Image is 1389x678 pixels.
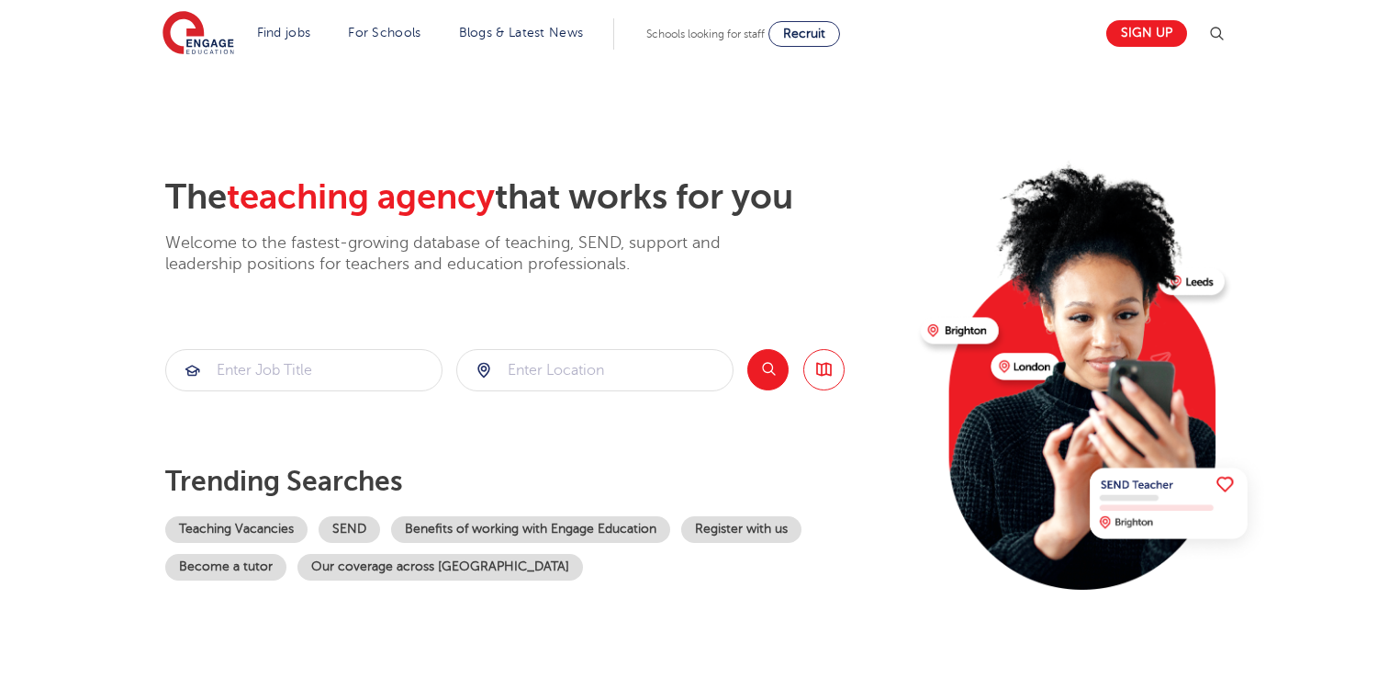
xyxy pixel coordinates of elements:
[257,26,311,40] a: Find jobs
[681,516,801,543] a: Register with us
[348,26,420,40] a: For Schools
[1106,20,1187,47] a: Sign up
[783,27,825,40] span: Recruit
[391,516,670,543] a: Benefits of working with Engage Education
[747,349,789,390] button: Search
[227,177,495,217] span: teaching agency
[297,554,583,581] a: Our coverage across [GEOGRAPHIC_DATA]
[457,350,733,390] input: Submit
[646,28,765,40] span: Schools looking for staff
[162,11,234,57] img: Engage Education
[456,349,734,391] div: Submit
[165,465,906,498] p: Trending searches
[165,232,771,276] p: Welcome to the fastest-growing database of teaching, SEND, support and leadership positions for t...
[459,26,584,40] a: Blogs & Latest News
[319,516,380,543] a: SEND
[166,350,442,390] input: Submit
[165,349,442,391] div: Submit
[165,516,308,543] a: Teaching Vacancies
[165,554,286,581] a: Become a tutor
[768,21,840,47] a: Recruit
[165,176,906,219] h2: The that works for you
